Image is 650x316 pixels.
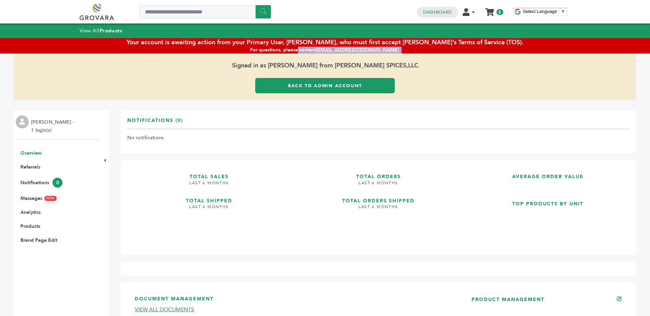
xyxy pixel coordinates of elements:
h3: TOP PRODUCTS BY UNIT [466,194,630,207]
a: Notifications0 [20,179,62,186]
h3: DOCUMENT MANAGEMENT [135,296,451,306]
h3: TOTAL SHIPPED [127,191,291,204]
a: [EMAIL_ADDRESS][DOMAIN_NAME] [316,47,399,53]
a: TOTAL ORDERS LAST 6 MONTHS TOTAL ORDERS SHIPPED LAST 6 MONTHS [297,167,460,243]
a: Dashboard [423,9,452,15]
a: TOP PRODUCTS BY UNIT [466,194,630,243]
strong: Products [100,27,122,34]
a: Overview [20,150,42,156]
h3: TOTAL ORDERS [297,167,460,180]
a: Select Language​ [523,9,565,14]
span: 0 [53,178,62,188]
a: Referrals [20,164,40,170]
a: VIEW ALL DOCUMENTS [135,306,194,313]
a: PRODUCT MANAGEMENT [472,296,545,303]
a: Analytics [20,209,41,216]
h3: TOTAL ORDERS SHIPPED [297,191,460,204]
a: MessagesNEW [20,195,57,202]
h3: Notifications (0) [127,117,183,129]
a: Brand Page Edit [20,237,57,243]
span: NEW [44,196,57,201]
td: No notifications. [127,129,630,147]
a: AVERAGE ORDER VALUE [466,167,630,189]
span: 0 [496,9,503,15]
a: Products [20,223,40,230]
h4: LAST 6 MONTHS [127,180,291,191]
a: Back to Admin Account [255,78,395,93]
h4: LAST 6 MONTHS [297,180,460,191]
h3: AVERAGE ORDER VALUE [466,167,630,180]
h4: LAST 6 MONTHS [127,204,291,215]
span: Signed in as [PERSON_NAME] from [PERSON_NAME] SPICES,LLC [14,53,636,78]
img: profile.png [16,115,29,128]
input: Search a product or brand... [140,5,271,19]
a: My Cart [486,6,493,13]
li: [PERSON_NAME] - 1 login(s) [31,118,76,135]
span: Select Language [523,9,557,14]
a: TOTAL SALES LAST 6 MONTHS TOTAL SHIPPED LAST 6 MONTHS [127,167,291,243]
h3: TOTAL SALES [127,167,291,180]
span: ▼ [561,9,565,14]
h4: LAST 6 MONTHS [297,204,460,215]
a: View AllProducts [80,27,122,34]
